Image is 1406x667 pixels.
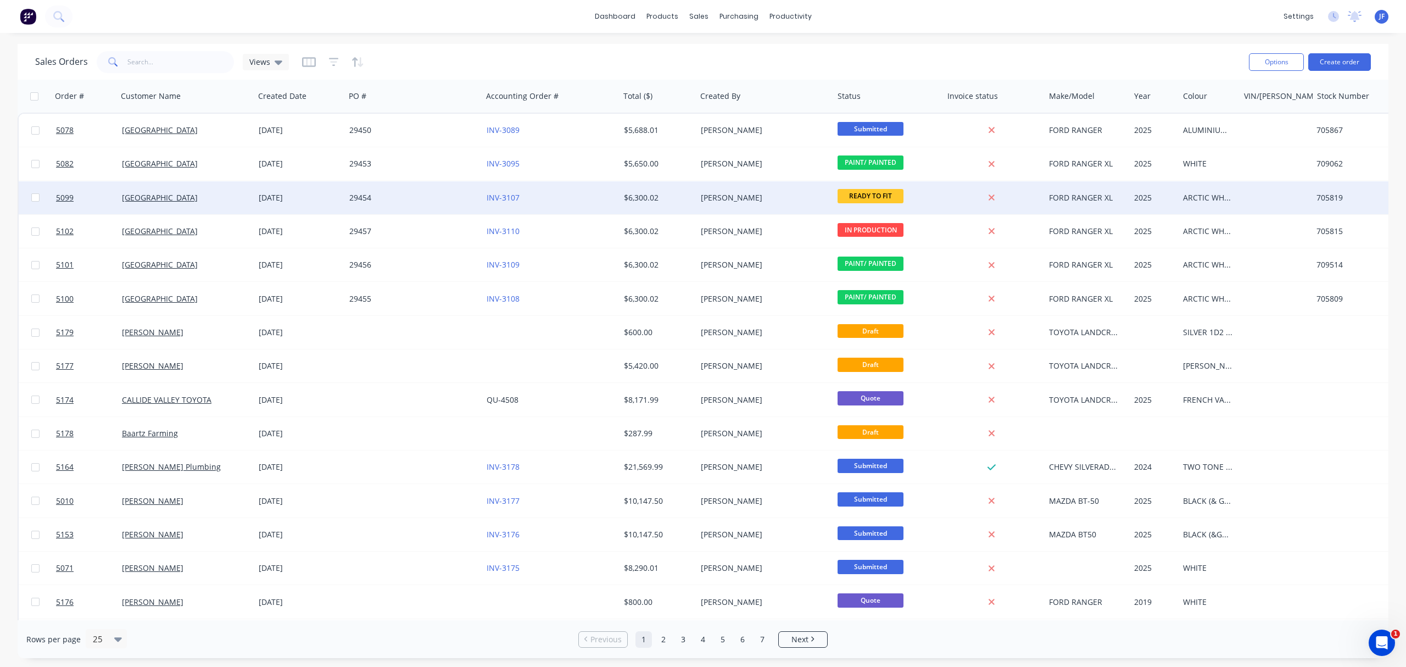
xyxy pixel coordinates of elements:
div: FORD RANGER XL [1049,259,1122,270]
div: [PERSON_NAME] [701,428,823,439]
div: [PERSON_NAME] [701,125,823,136]
a: 5100 [56,282,122,315]
div: 29455 [349,293,471,304]
div: Created By [700,91,740,102]
div: 29456 [349,259,471,270]
div: $800.00 [624,597,689,608]
a: QU-4508 [487,394,518,405]
div: FRENCH VANILLA WHITE - 058 [1183,394,1232,405]
div: [DATE] [259,394,341,405]
div: $6,300.02 [624,226,689,237]
a: [GEOGRAPHIC_DATA] [122,158,198,169]
div: [PERSON_NAME] [701,394,823,405]
a: 5176 [56,586,122,619]
div: [PERSON_NAME] [701,496,823,507]
div: [DATE] [259,293,341,304]
a: INV-3178 [487,462,520,472]
div: 705819 [1316,192,1401,203]
div: [DATE] [259,360,341,371]
a: [PERSON_NAME] [122,597,183,607]
div: [DATE] [259,226,341,237]
div: WHITE [1183,597,1232,608]
div: [PERSON_NAME] & WHITE 058 - POWDERCOATED [1183,360,1232,371]
div: [DATE] [259,327,341,338]
span: PAINT/ PAINTED [838,155,903,169]
div: $8,290.01 [624,563,689,574]
a: 5010 [56,485,122,518]
a: INV-3177 [487,496,520,506]
span: 5164 [56,462,74,473]
span: Next [791,634,808,645]
div: [PERSON_NAME] [701,158,823,169]
div: [DATE] [259,259,341,270]
span: Submitted [838,560,903,574]
a: Previous page [579,634,627,645]
a: Page 6 [734,631,751,648]
div: TOYOTA LANDCRUISER [1049,327,1122,338]
div: $5,688.01 [624,125,689,136]
div: 2025 [1134,158,1172,169]
span: 5071 [56,563,74,574]
div: [PERSON_NAME] [701,529,823,540]
div: FORD RANGER XL [1049,158,1122,169]
div: MAZDA BT-50 [1049,496,1122,507]
div: 2025 [1134,259,1172,270]
span: Draft [838,358,903,371]
a: 5099 [56,181,122,214]
div: 705815 [1316,226,1401,237]
span: PAINT/ PAINTED [838,257,903,270]
button: Options [1249,53,1304,71]
div: BLACK (&GREY TBC) - 2 PAK PAINT [1183,529,1232,540]
div: 2025 [1134,125,1172,136]
div: Colour [1183,91,1207,102]
a: Page 7 [754,631,771,648]
span: READY TO FIT [838,189,903,203]
div: FORD RANGER [1049,597,1122,608]
div: FORD RANGER [1049,125,1122,136]
a: Page 4 [695,631,711,648]
div: [DATE] [259,428,341,439]
div: $10,147.50 [624,529,689,540]
div: VIN/[PERSON_NAME] [1244,91,1321,102]
div: [DATE] [259,192,341,203]
div: Created Date [258,91,306,102]
a: [GEOGRAPHIC_DATA] [122,293,198,304]
span: Submitted [838,459,903,473]
div: [DATE] [259,125,341,136]
a: Next page [779,634,827,645]
span: JF [1379,12,1385,21]
a: [PERSON_NAME] [122,327,183,337]
div: 2024 [1134,462,1172,473]
div: [PERSON_NAME] [701,293,823,304]
span: 5174 [56,394,74,405]
div: products [641,8,684,25]
div: Customer Name [121,91,181,102]
div: [PERSON_NAME] [701,259,823,270]
span: 5100 [56,293,74,304]
div: [PERSON_NAME] [701,192,823,203]
div: ARCTIC WHITE [1183,192,1232,203]
div: Stock Number [1317,91,1369,102]
div: 2025 [1134,563,1172,574]
a: Page 2 [655,631,672,648]
div: BLACK (& GREY TBC) - 2 PAK PAINT [1183,496,1232,507]
div: [PERSON_NAME] [701,327,823,338]
a: 5178 [56,417,122,450]
div: CHEVY SILVERADO - 1500 [1049,462,1122,473]
div: ARCTIC WHITE [1183,226,1232,237]
div: 2025 [1134,293,1172,304]
div: WHITE [1183,563,1232,574]
a: [GEOGRAPHIC_DATA] [122,259,198,270]
div: $21,569.99 [624,462,689,473]
span: Submitted [838,492,903,506]
div: $5,650.00 [624,158,689,169]
div: [PERSON_NAME] [701,360,823,371]
span: Quote [838,593,903,607]
a: 5082 [56,147,122,180]
input: Search... [127,51,235,73]
div: ARCTIC WHITE [1183,259,1232,270]
a: Page 3 [675,631,691,648]
span: Submitted [838,526,903,540]
a: 5174 [56,383,122,416]
span: 5082 [56,158,74,169]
